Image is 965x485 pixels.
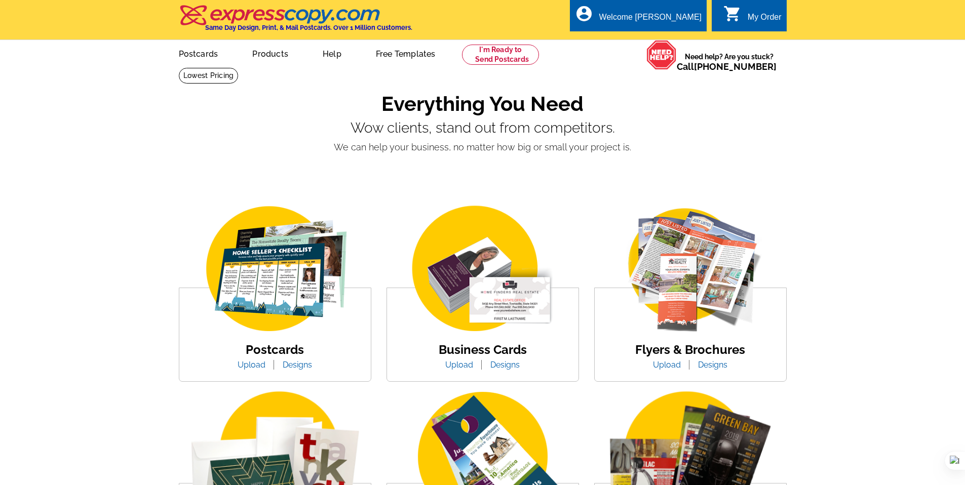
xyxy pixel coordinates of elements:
a: Designs [275,360,320,370]
a: Designs [483,360,527,370]
div: Welcome [PERSON_NAME] [599,13,702,27]
img: img_postcard.png [189,203,361,336]
p: Wow clients, stand out from competitors. [179,120,787,136]
h1: Everything You Need [179,92,787,116]
i: shopping_cart [723,5,742,23]
a: Products [236,41,304,65]
a: [PHONE_NUMBER] [694,61,777,72]
a: Same Day Design, Print, & Mail Postcards. Over 1 Million Customers. [179,12,412,31]
img: business-card.png [397,203,569,336]
img: flyer-card.png [604,203,777,336]
a: shopping_cart My Order [723,11,782,24]
h4: Same Day Design, Print, & Mail Postcards. Over 1 Million Customers. [205,24,412,31]
a: Designs [690,360,735,370]
span: Call [677,61,777,72]
div: My Order [748,13,782,27]
a: Upload [645,360,688,370]
a: Upload [438,360,481,370]
p: We can help your business, no matter how big or small your project is. [179,140,787,154]
a: Business Cards [439,342,527,357]
i: account_circle [575,5,593,23]
a: Upload [230,360,273,370]
span: Need help? Are you stuck? [677,52,782,72]
a: Postcards [246,342,304,357]
a: Free Templates [360,41,452,65]
a: Help [306,41,358,65]
img: help [646,40,677,70]
a: Postcards [163,41,235,65]
a: Flyers & Brochures [635,342,745,357]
